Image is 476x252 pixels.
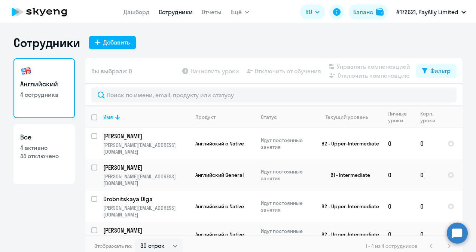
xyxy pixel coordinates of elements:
td: 0 [382,222,414,247]
span: RU [305,7,312,16]
button: Добавить [89,36,136,49]
p: [PERSON_NAME][EMAIL_ADDRESS][DOMAIN_NAME] [103,173,189,187]
p: Идут постоянные занятия [261,200,312,213]
td: B2 - Upper-Intermediate [312,191,382,222]
p: 4 активно [20,144,68,152]
a: Все4 активно44 отключено [13,124,75,184]
a: Drobnitskaya Olga [103,195,189,203]
span: Отображать по: [94,243,132,249]
div: Статус [261,114,277,120]
span: Английский с Native [195,231,244,238]
td: 0 [382,191,414,222]
td: 0 [382,128,414,159]
a: Английский4 сотрудника [13,58,75,118]
td: 0 [414,128,442,159]
td: B2 - Upper-Intermediate [312,222,382,247]
span: Ещё [231,7,242,16]
a: [PERSON_NAME] [103,163,189,172]
a: Дашборд [123,8,150,16]
button: #172621, PayAlly Limited [393,3,470,21]
div: Личные уроки [388,110,414,124]
div: Корп. уроки [420,110,441,124]
div: Баланс [353,7,373,16]
a: Сотрудники [159,8,193,16]
div: Текущий уровень [326,114,368,120]
span: 1 - 4 из 4 сотрудников [366,243,418,249]
p: [PERSON_NAME] [103,226,188,234]
a: [PERSON_NAME] [103,226,189,234]
span: Вы выбрали: 0 [91,67,132,76]
img: english [20,65,32,77]
button: Фильтр [416,64,457,78]
div: Добавить [103,38,130,47]
td: B1 - Intermediate [312,159,382,191]
h3: Все [20,132,68,142]
a: Отчеты [202,8,222,16]
button: Балансbalance [349,4,388,19]
div: Фильтр [430,66,451,75]
p: #172621, PayAlly Limited [396,7,458,16]
a: [PERSON_NAME] [103,132,189,140]
span: Английский General [195,172,244,178]
div: Имя [103,114,113,120]
td: 0 [414,191,442,222]
p: [PERSON_NAME][EMAIL_ADDRESS][DOMAIN_NAME] [103,205,189,218]
td: 0 [382,159,414,191]
div: Продукт [195,114,216,120]
input: Поиск по имени, email, продукту или статусу [91,87,457,102]
td: 0 [414,159,442,191]
button: Ещё [231,4,249,19]
p: Идут постоянные занятия [261,137,312,150]
h3: Английский [20,79,68,89]
p: [PERSON_NAME][EMAIL_ADDRESS][DOMAIN_NAME] [103,142,189,155]
h1: Сотрудники [13,35,80,50]
p: [PERSON_NAME] [103,163,188,172]
p: Идут постоянные занятия [261,228,312,241]
div: Продукт [195,114,254,120]
img: balance [376,8,384,16]
td: B2 - Upper-Intermediate [312,128,382,159]
div: Статус [261,114,312,120]
span: Английский с Native [195,140,244,147]
div: Текущий уровень [318,114,382,120]
div: Корп. уроки [420,110,436,124]
button: RU [300,4,325,19]
div: Имя [103,114,189,120]
p: Drobnitskaya Olga [103,195,188,203]
p: Идут постоянные занятия [261,168,312,182]
div: Личные уроки [388,110,409,124]
span: Английский с Native [195,203,244,210]
p: 4 сотрудника [20,90,68,99]
p: [PERSON_NAME] [103,132,188,140]
td: 0 [414,222,442,247]
p: 44 отключено [20,152,68,160]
